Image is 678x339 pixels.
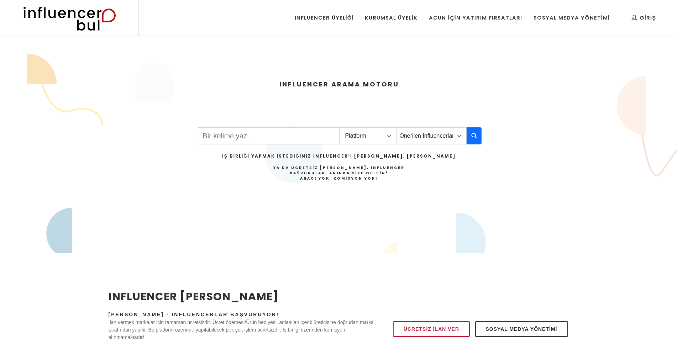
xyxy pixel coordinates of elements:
div: Giriş [632,14,656,22]
span: Ücretsiz İlan Ver [404,325,459,333]
div: Acun İçin Yatırım Fırsatları [429,14,522,22]
div: EN IYI INFLUENCERLAR [109,89,570,123]
span: [PERSON_NAME] - Influencerlar Başvuruyor! [109,312,279,317]
h4: Ya da Ücretsiz [PERSON_NAME], Influencer Başvuruları Anında Size Gelsin! [222,165,456,181]
a: Ücretsiz İlan Ver [393,321,470,337]
div: Sosyal Medya Yönetimi [534,14,610,22]
div: Influencer Üyeliği [295,14,354,22]
input: Search [197,127,340,144]
span: Sosyal Medya Yönetimi [486,325,557,333]
strong: Aracı Yok, Komisyon Yok! [300,176,378,181]
a: Sosyal Medya Yönetimi [475,321,568,337]
h2: İş Birliği Yapmak İstediğiniz Influencer’ı [PERSON_NAME], [PERSON_NAME] [222,153,456,159]
h4: INFLUENCER ARAMA MOTORU [109,79,570,89]
div: Kurumsal Üyelik [365,14,417,22]
h2: INFLUENCER [PERSON_NAME] [109,288,374,304]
